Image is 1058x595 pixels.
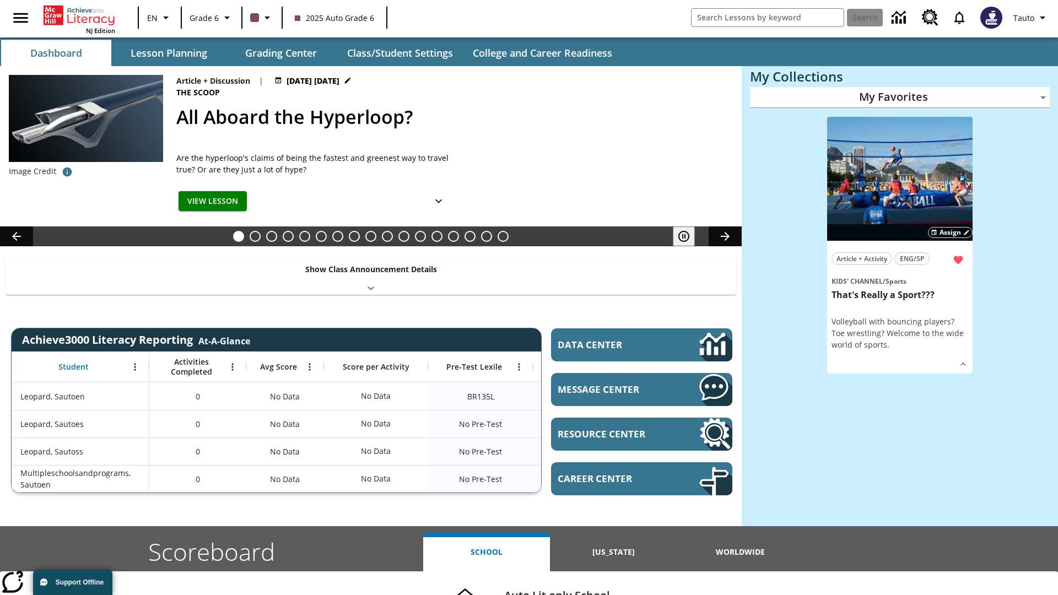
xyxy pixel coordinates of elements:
a: Resource Center, Will open in new tab [915,3,945,33]
div: No Data, Leopard, Sautoen [246,382,323,410]
a: Resource Center, Will open in new tab [551,418,732,451]
button: Slide 10 Mixed Practice: Citing Evidence [382,231,393,242]
button: Lesson Planning [114,40,224,66]
div: No Data, Multipleschoolsandprograms, Sautoen [355,468,396,490]
button: Slide 9 The Invasion of the Free CD [365,231,376,242]
div: No Data, Multipleschoolsandprograms, Sautoen [246,465,323,493]
span: Sports [886,277,906,286]
a: Career Center [551,462,732,495]
button: Slide 14 Hooray for Constitution Day! [448,231,459,242]
button: Grade: Grade 6, Select a grade [185,8,238,28]
span: 0 [196,473,200,485]
h2: All Aboard the Hyperloop? [176,103,728,131]
button: Article + Activity [832,252,892,265]
button: Jul 21 - Jun 30 Choose Dates [272,75,354,86]
span: Multipleschoolsandprograms, Sautoen [20,467,143,490]
button: Slide 16 Point of View [481,231,492,242]
div: Pause [673,226,706,246]
div: No Data, Leopard, Sautoes [246,410,323,437]
span: No Pre-Test, Leopard, Sautoss [459,446,502,457]
span: Data Center [558,338,662,351]
div: No Data, Leopard, Sautoen [355,385,396,407]
span: Are the hyperloop's claims of being the fastest and greenest way to travel true? Or are they just... [176,152,452,175]
button: Class/Student Settings [338,40,462,66]
span: Tauto [1013,12,1034,24]
a: Home [44,4,115,26]
button: [US_STATE] [550,533,677,571]
button: Grading Center [226,40,336,66]
span: Assign [940,228,961,237]
span: 0 [196,391,200,402]
button: Lesson carousel, Next [709,226,742,246]
div: No Data, Leopard, Sautoss [246,437,323,465]
button: Open Menu [224,359,241,375]
span: Topic: Kids' Channel/Sports [832,275,968,287]
span: Grade 6 [190,12,219,24]
p: Show Class Announcement Details [305,263,437,275]
span: No Data [264,440,305,463]
button: Show Details [428,191,450,212]
span: Message Center [558,383,666,396]
p: Article + Discussion [176,75,250,86]
button: Slide 15 Remembering Justice O'Connor [465,231,476,242]
a: Message Center [551,373,732,406]
button: Worldwide [677,533,804,571]
div: Volleyball with bouncing players? Toe wrestling? Welcome to the wide world of sports. [832,316,968,350]
span: Leopard, Sautoes [20,418,84,430]
div: 0, Leopard, Sautoes [149,410,246,437]
button: Slide 6 Solar Power to the People [316,231,327,242]
button: Open side menu [4,2,37,34]
div: At-A-Glance [198,333,250,347]
div: 0, Leopard, Sautoss [149,437,246,465]
span: [DATE] [DATE] [287,75,339,86]
span: 2025 Auto Grade 6 [295,12,374,24]
h3: My Collections [750,69,1050,84]
button: Slide 3 Dirty Jobs Kids Had To Do [266,231,277,242]
div: No Data, Leopard, Sautoss [355,440,396,462]
p: Image Credit [9,166,56,177]
span: 0 [196,418,200,430]
button: Select a new avatar [974,3,1009,32]
span: 0 [196,446,200,457]
h3: That's Really a Sport??? [832,289,968,301]
button: Dashboard [1,40,111,66]
button: Open Menu [301,359,318,375]
span: No Data [264,468,305,490]
button: Profile/Settings [1009,8,1054,28]
span: No Pre-Test, Leopard, Sautoes [459,418,502,430]
span: Achieve3000 Literacy Reporting [22,332,250,347]
span: Score per Activity [343,362,409,372]
span: No Data [264,385,305,408]
a: Notifications [945,3,974,32]
span: Pre-Test Lexile [446,362,502,372]
button: Show Details [955,356,971,372]
div: 0, Multipleschoolsandprograms, Sautoen [149,465,246,493]
div: Home [44,3,115,35]
span: Article + Activity [836,253,887,264]
button: Open Menu [127,359,143,375]
button: Slide 11 Pre-release lesson [398,231,409,242]
span: Career Center [558,472,666,485]
span: ENG/SP [900,253,924,264]
img: Avatar [980,7,1002,29]
button: View Lesson [179,191,247,212]
div: Beginning reader 135 Lexile, ER, Based on the Lexile Reading measure, student is an Emerging Read... [533,382,638,410]
div: 0, Leopard, Sautoen [149,382,246,410]
button: Slide 7 Attack of the Terrifying Tomatoes [332,231,343,242]
input: search field [692,9,844,26]
span: Kids' Channel [832,277,883,286]
span: The Scoop [176,86,222,99]
button: Slide 12 Career Lesson [415,231,426,242]
span: NJ Edition [86,26,115,35]
button: Slide 8 Fashion Forward in Ancient Rome [349,231,360,242]
button: Slide 5 The Last Homesteaders [299,231,310,242]
span: Avg Score [260,362,297,372]
span: Leopard, Sautoen [20,391,85,402]
button: College and Career Readiness [464,40,621,66]
div: lesson details [827,117,973,374]
button: Pause [673,226,695,246]
a: Data Center [551,328,732,361]
button: Slide 1 All Aboard the Hyperloop? [233,231,244,242]
button: Slide 17 The Constitution's Balancing Act [498,231,509,242]
button: School [423,533,550,571]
